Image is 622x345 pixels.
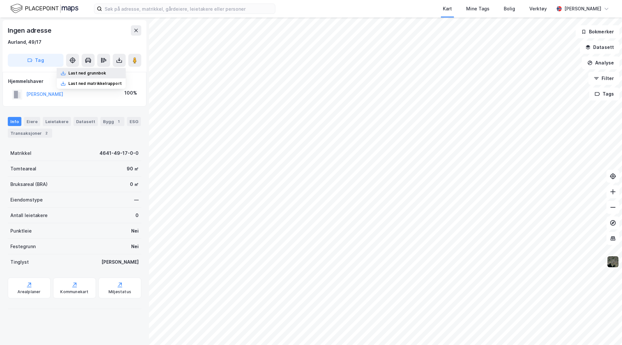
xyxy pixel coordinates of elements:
button: Bokmerker [576,25,619,38]
button: Tags [589,87,619,100]
div: Hjemmelshaver [8,77,141,85]
div: [PERSON_NAME] [101,258,139,266]
div: Bruksareal (BRA) [10,180,48,188]
div: — [134,196,139,204]
div: Miljøstatus [109,289,131,294]
div: 2 [43,130,50,136]
div: ESG [127,117,141,126]
div: Tomteareal [10,165,36,173]
div: Leietakere [43,117,71,126]
input: Søk på adresse, matrikkel, gårdeiere, leietakere eller personer [102,4,275,14]
div: Transaksjoner [8,129,52,138]
div: 1 [115,118,122,125]
img: logo.f888ab2527a4732fd821a326f86c7f29.svg [10,3,78,14]
div: Bygg [100,117,124,126]
div: 90 ㎡ [127,165,139,173]
button: Datasett [580,41,619,54]
button: Analyse [582,56,619,69]
div: Arealplaner [17,289,40,294]
div: Bolig [504,5,515,13]
img: 9k= [607,256,619,268]
div: Datasett [74,117,98,126]
div: Tinglyst [10,258,29,266]
div: Kontrollprogram for chat [590,314,622,345]
div: Antall leietakere [10,212,48,219]
iframe: Chat Widget [590,314,622,345]
div: Ingen adresse [8,25,52,36]
div: Nei [131,227,139,235]
div: Aurland, 49/17 [8,38,41,46]
div: Eiendomstype [10,196,43,204]
div: Eiere [24,117,40,126]
button: Tag [8,54,63,67]
div: Kart [443,5,452,13]
div: 0 [135,212,139,219]
div: Info [8,117,21,126]
div: [PERSON_NAME] [564,5,601,13]
div: Last ned matrikkelrapport [68,81,122,86]
div: Kommunekart [60,289,88,294]
div: Verktøy [529,5,547,13]
div: Last ned grunnbok [68,71,106,76]
button: Filter [588,72,619,85]
div: Mine Tags [466,5,490,13]
div: Festegrunn [10,243,36,250]
div: 4641-49-17-0-0 [99,149,139,157]
div: Matrikkel [10,149,31,157]
div: Punktleie [10,227,32,235]
div: 100% [124,89,137,97]
div: Nei [131,243,139,250]
div: 0 ㎡ [130,180,139,188]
